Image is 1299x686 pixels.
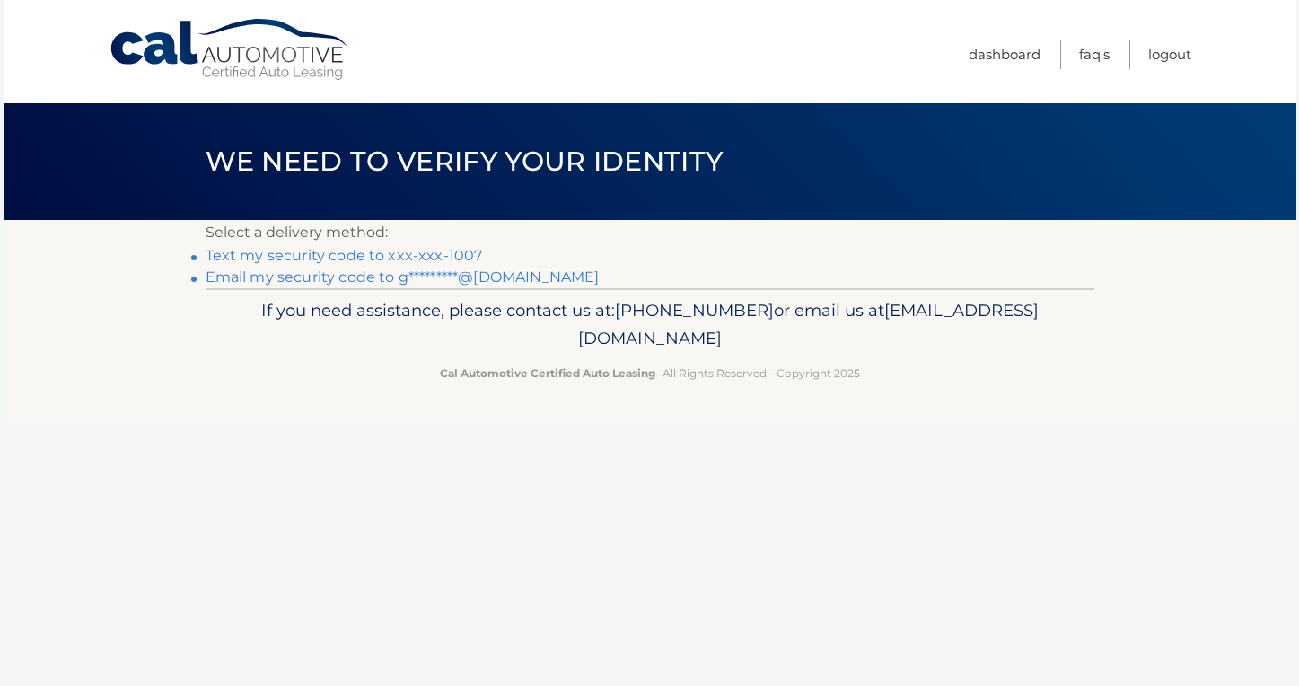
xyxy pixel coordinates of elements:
p: If you need assistance, please contact us at: or email us at [217,296,1083,354]
p: Select a delivery method: [206,220,1094,245]
a: Text my security code to xxx-xxx-1007 [206,247,483,264]
a: Email my security code to g*********@[DOMAIN_NAME] [206,268,600,286]
a: Dashboard [969,40,1040,69]
span: We need to verify your identity [206,145,724,178]
a: FAQ's [1079,40,1110,69]
span: [PHONE_NUMBER] [615,300,774,321]
a: Logout [1148,40,1191,69]
p: - All Rights Reserved - Copyright 2025 [217,364,1083,383]
a: Cal Automotive [109,18,351,82]
strong: Cal Automotive Certified Auto Leasing [440,366,655,380]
